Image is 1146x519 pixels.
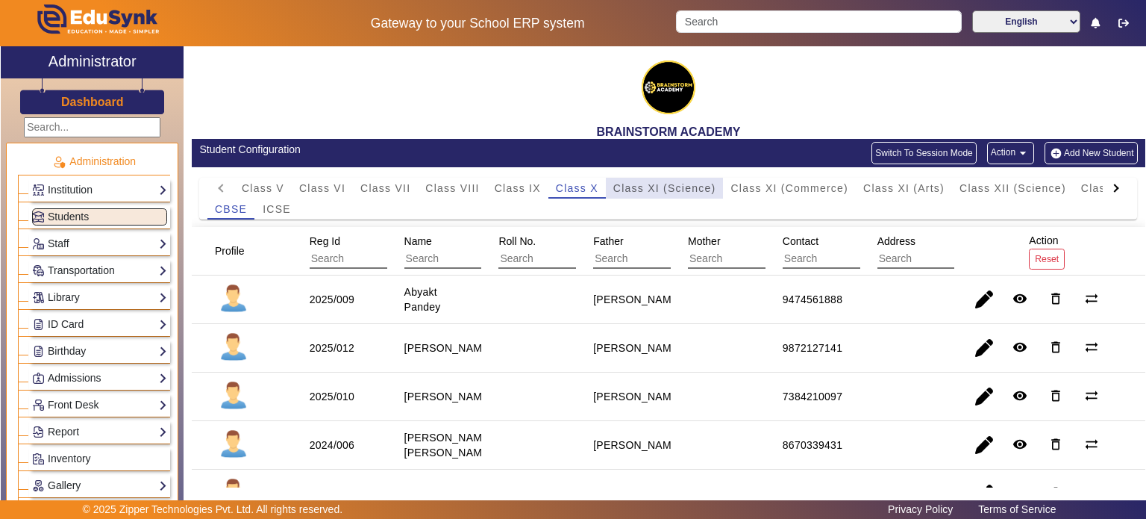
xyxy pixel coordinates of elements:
span: Reg Id [310,235,340,247]
input: Search [676,10,961,33]
mat-icon: delete_outline [1048,485,1063,500]
div: 2024/006 [310,438,354,453]
staff-with-status: [PERSON_NAME] [404,391,492,403]
img: profile.png [215,281,252,318]
div: 2025/010 [310,389,354,404]
span: Class XI (Arts) [863,183,945,193]
div: 9332674445 [783,486,842,501]
mat-icon: remove_red_eye [1012,485,1027,500]
mat-icon: delete_outline [1048,388,1063,403]
input: Search [593,249,727,269]
img: profile.png [215,426,252,464]
mat-icon: delete_outline [1048,340,1063,355]
input: Search [404,249,538,269]
img: add-new-student.png [1048,147,1064,160]
div: Mother [683,228,840,274]
div: Father [588,228,745,274]
staff-with-status: [PERSON_NAME] [404,342,492,354]
staff-with-status: [PERSON_NAME] [PERSON_NAME] [404,432,492,459]
span: Students [48,211,89,223]
div: 2025/012 [310,341,354,355]
div: Profile [210,237,263,264]
span: Profile [215,245,245,257]
mat-icon: remove_red_eye [1012,291,1027,306]
div: Roll No. [493,228,651,274]
mat-icon: sync_alt [1084,437,1099,452]
input: Search [310,249,443,269]
input: Search [877,249,1011,269]
mat-icon: delete_outline [1048,291,1063,306]
mat-icon: sync_alt [1084,291,1099,306]
button: Reset [1029,249,1065,269]
h5: Gateway to your School ERP system [295,16,660,31]
span: Class XII (Science) [959,183,1066,193]
img: Students.png [33,211,44,223]
img: 4dcf187e-2f27-4ade-b959-b2f9e772b784 [631,50,706,125]
img: profile.png [215,378,252,415]
mat-icon: arrow_drop_down [1015,146,1030,161]
staff-with-status: [PERSON_NAME] [404,488,492,500]
div: [PERSON_NAME] [593,341,681,355]
span: Class IX [495,183,541,193]
button: Add New Student [1045,142,1137,164]
span: Class X [556,183,598,193]
img: profile.png [215,475,252,512]
span: Name [404,235,432,247]
a: Dashboard [60,94,125,110]
input: Search [688,249,821,269]
div: Contact [777,228,935,274]
a: Privacy Policy [880,500,960,519]
span: Father [593,235,623,247]
input: Search [783,249,916,269]
div: [PERSON_NAME] [593,292,681,307]
a: Students [32,208,167,226]
mat-icon: sync_alt [1084,485,1099,500]
div: 7384210097 [783,389,842,404]
span: ICSE [263,204,291,214]
span: Class VIII [425,183,479,193]
h3: Dashboard [61,95,124,109]
div: 8670339431 [783,438,842,453]
span: Class VI [299,183,345,193]
img: Inventory.png [33,453,44,464]
div: Reg Id [304,228,462,274]
span: Class VII [360,183,410,193]
div: 9474561888 [783,292,842,307]
div: 2025/011 [310,486,354,501]
mat-icon: remove_red_eye [1012,388,1027,403]
input: Search [498,249,632,269]
span: CBSE [215,204,247,214]
input: Search... [24,117,160,137]
img: profile.png [215,329,252,367]
img: Administration.png [52,155,66,169]
div: [PERSON_NAME] [593,486,681,501]
div: [PERSON_NAME] [593,438,681,453]
staff-with-status: Abyakt Pandey [404,286,441,313]
div: Student Configuration [199,142,660,158]
a: Administrator [1,46,184,78]
mat-icon: sync_alt [1084,388,1099,403]
h2: Administrator [48,52,137,70]
mat-icon: remove_red_eye [1012,340,1027,355]
span: Roll No. [498,235,536,247]
div: [PERSON_NAME] [593,389,681,404]
mat-icon: sync_alt [1084,340,1099,355]
p: © 2025 Zipper Technologies Pvt. Ltd. All rights reserved. [83,502,343,518]
p: Administration [18,154,170,170]
button: Action [987,142,1034,164]
div: Name [399,228,557,274]
span: Class V [242,183,284,193]
a: Inventory [32,450,167,467]
a: Terms of Service [971,500,1063,519]
span: Class XI (Commerce) [730,183,848,193]
div: Address [872,228,1030,274]
span: Class XI (Science) [613,183,716,193]
span: Contact [783,235,818,247]
div: Action [1024,227,1070,274]
span: Mother [688,235,721,247]
mat-icon: delete_outline [1048,437,1063,452]
span: Address [877,235,915,247]
button: Switch To Session Mode [871,142,977,164]
div: 2025/009 [310,292,354,307]
span: Inventory [48,453,91,464]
